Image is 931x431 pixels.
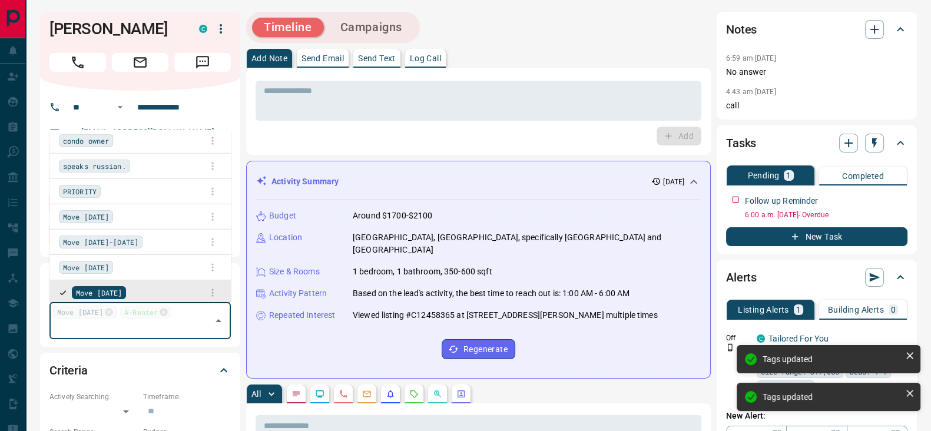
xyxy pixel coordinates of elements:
p: Activity Summary [271,175,339,188]
p: No answer [726,66,907,78]
div: Criteria [49,356,231,384]
p: [GEOGRAPHIC_DATA], [GEOGRAPHIC_DATA], specifically [GEOGRAPHIC_DATA] and [GEOGRAPHIC_DATA] [353,231,701,256]
p: Budget [269,210,296,222]
span: PRIORITY [63,185,97,197]
span: Message [174,53,231,72]
p: Actively Searching: [49,392,137,402]
a: Tailored For You [768,334,829,343]
button: New Task [726,227,907,246]
div: Alerts [726,263,907,291]
div: condos.ca [757,334,765,343]
svg: Requests [409,389,419,399]
svg: Opportunities [433,389,442,399]
p: Follow up Reminder [745,195,818,207]
button: Close [210,313,227,329]
p: [DATE] [663,177,684,187]
div: Tags updated [763,354,900,364]
p: Send Email [302,54,344,62]
span: Call [49,53,106,72]
p: Log Call [410,54,441,62]
p: Add Note [251,54,287,62]
span: Email [112,53,168,72]
span: condo owner [63,135,109,147]
p: 6:59 am [DATE] [726,54,776,62]
svg: Notes [291,389,301,399]
p: call [726,100,907,112]
div: condos.ca [199,25,207,33]
div: Tasks [726,129,907,157]
svg: Agent Actions [456,389,466,399]
h2: Criteria [49,361,88,380]
p: Around $1700-$2100 [353,210,432,222]
p: Activity Pattern [269,287,327,300]
span: Move [DATE] [63,261,109,273]
p: Listing Alerts [738,306,789,314]
p: Viewed listing #C12458365 at [STREET_ADDRESS][PERSON_NAME] multiple times [353,309,658,321]
p: New Alert: [726,410,907,422]
p: Pending [747,171,779,180]
h2: Notes [726,20,757,39]
svg: Calls [339,389,348,399]
h2: Tasks [726,134,756,152]
button: Campaigns [329,18,414,37]
p: 0 [891,306,896,314]
svg: Lead Browsing Activity [315,389,324,399]
p: 1 bedroom, 1 bathroom, 350-600 sqft [353,266,492,278]
svg: Push Notification Only [726,343,734,352]
svg: Listing Alerts [386,389,395,399]
p: Location [269,231,302,244]
p: Send Text [358,54,396,62]
div: Notes [726,15,907,44]
span: Move [DATE] [63,211,109,223]
p: Building Alerts [828,306,884,314]
div: Activity Summary[DATE] [256,171,701,193]
h2: Alerts [726,268,757,287]
span: Move [DATE] [76,287,122,299]
p: Based on the lead's activity, the best time to reach out is: 1:00 AM - 6:00 AM [353,287,629,300]
p: 6:00 a.m. [DATE] - Overdue [745,210,907,220]
p: Repeated Interest [269,309,335,321]
span: Move [DATE]-[DATE] [63,236,138,248]
div: Tags updated [763,392,900,402]
button: Regenerate [442,339,515,359]
button: Timeline [252,18,324,37]
p: 1 [786,171,791,180]
svg: Email Verified [65,128,73,137]
p: Size & Rooms [269,266,320,278]
a: [EMAIL_ADDRESS][DOMAIN_NAME] [81,127,214,137]
button: Open [113,100,127,114]
span: speaks russian. [63,160,126,172]
p: 4:43 am [DATE] [726,88,776,96]
p: Timeframe: [143,392,231,402]
h1: [PERSON_NAME] [49,19,181,38]
p: All [251,390,261,398]
p: Off [726,333,750,343]
svg: Emails [362,389,372,399]
p: 1 [796,306,801,314]
p: Completed [842,172,884,180]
